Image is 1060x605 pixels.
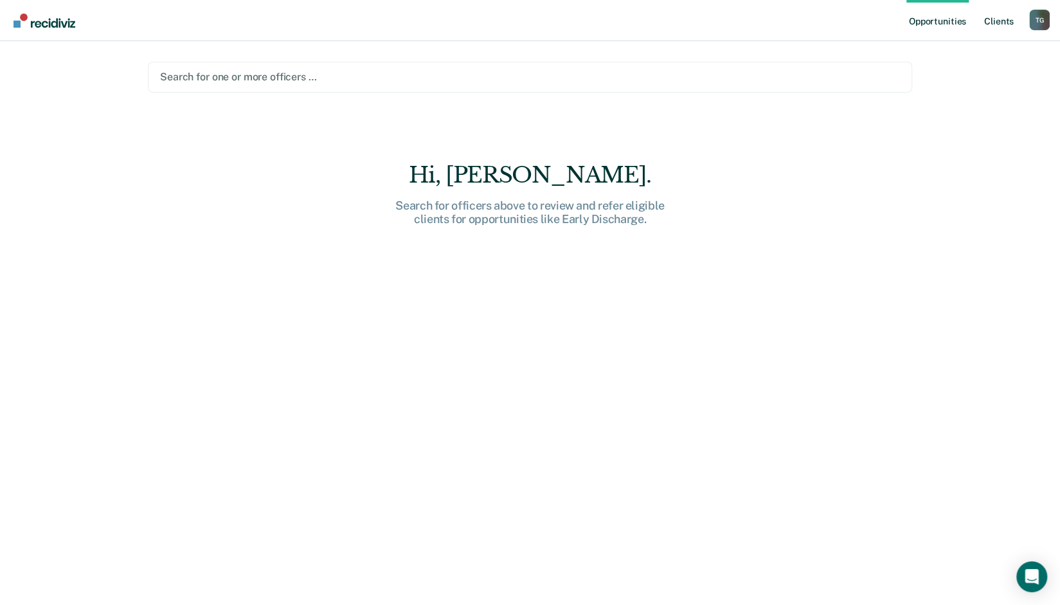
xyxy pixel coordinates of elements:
[1029,10,1050,30] div: T G
[325,199,736,226] div: Search for officers above to review and refer eligible clients for opportunities like Early Disch...
[13,14,75,28] img: Recidiviz
[1029,10,1050,30] button: Profile dropdown button
[325,162,736,188] div: Hi, [PERSON_NAME].
[1016,561,1047,592] div: Open Intercom Messenger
